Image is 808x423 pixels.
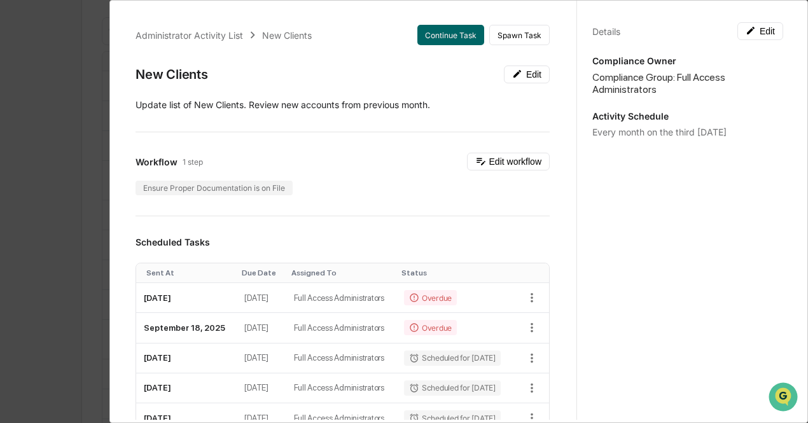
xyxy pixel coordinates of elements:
[13,27,232,47] p: How can we help?
[417,25,484,45] button: Continue Task
[404,320,457,335] div: Overdue
[242,268,281,277] div: Toggle SortBy
[592,111,783,121] p: Activity Schedule
[136,181,293,195] div: Ensure Proper Documentation is on File
[592,26,620,37] div: Details
[291,268,391,277] div: Toggle SortBy
[286,373,396,403] td: Full Access Administrators
[13,186,23,196] div: 🔎
[136,67,208,82] div: New Clients
[136,313,237,343] td: September 18, 2025
[136,99,550,111] p: Update list of New Clients. Review new accounts from previous month.
[592,55,783,66] p: Compliance Owner
[286,283,396,313] td: Full Access Administrators
[92,162,102,172] div: 🗄️
[8,155,87,178] a: 🖐️Preclearance
[216,101,232,116] button: Start new chat
[286,313,396,343] td: Full Access Administrators
[127,216,154,225] span: Pylon
[136,156,178,167] span: Workflow
[136,343,237,373] td: [DATE]
[43,110,161,120] div: We're available if you need us!
[767,381,802,415] iframe: Open customer support
[136,30,243,41] div: Administrator Activity List
[43,97,209,110] div: Start new chat
[8,179,85,202] a: 🔎Data Lookup
[136,373,237,403] td: [DATE]
[404,290,457,305] div: Overdue
[90,215,154,225] a: Powered byPylon
[504,66,550,83] button: Edit
[592,71,783,95] div: Compliance Group: Full Access Administrators
[286,343,396,373] td: Full Access Administrators
[401,268,508,277] div: Toggle SortBy
[404,380,501,396] div: Scheduled for [DATE]
[262,30,312,41] div: New Clients
[13,97,36,120] img: 1746055101610-c473b297-6a78-478c-a979-82029cc54cd1
[136,283,237,313] td: [DATE]
[237,283,286,313] td: [DATE]
[105,160,158,173] span: Attestations
[136,237,550,247] h3: Scheduled Tasks
[237,343,286,373] td: [DATE]
[237,313,286,343] td: [DATE]
[467,153,550,170] button: Edit workflow
[146,268,232,277] div: Toggle SortBy
[13,162,23,172] div: 🖐️
[183,157,203,167] span: 1 step
[237,373,286,403] td: [DATE]
[592,127,783,137] div: Every month on the third [DATE]
[25,184,80,197] span: Data Lookup
[737,22,783,40] button: Edit
[489,25,550,45] button: Spawn Task
[87,155,163,178] a: 🗄️Attestations
[25,160,82,173] span: Preclearance
[404,350,501,366] div: Scheduled for [DATE]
